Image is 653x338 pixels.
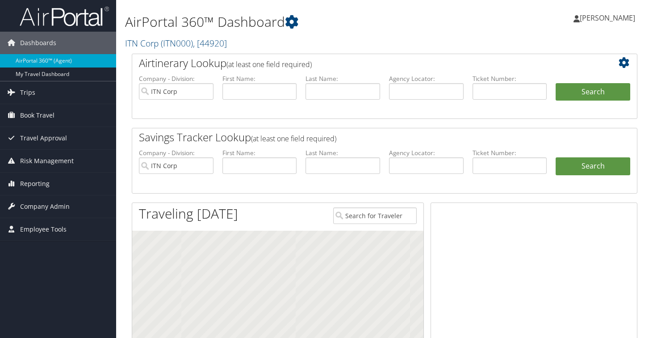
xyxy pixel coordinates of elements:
label: Ticket Number: [473,74,547,83]
label: Agency Locator: [389,148,464,157]
span: Book Travel [20,104,54,127]
h1: AirPortal 360™ Dashboard [125,13,471,31]
label: First Name: [222,148,297,157]
span: Company Admin [20,195,70,218]
h2: Savings Tracker Lookup [139,130,588,145]
input: Search for Traveler [333,207,417,224]
label: Company - Division: [139,74,213,83]
span: Dashboards [20,32,56,54]
span: ( ITN000 ) [161,37,193,49]
a: [PERSON_NAME] [573,4,644,31]
label: Agency Locator: [389,74,464,83]
a: Search [556,157,630,175]
label: Last Name: [306,148,380,157]
span: (at least one field required) [251,134,336,144]
label: Last Name: [306,74,380,83]
span: , [ 44920 ] [193,37,227,49]
span: Reporting [20,173,50,195]
label: Company - Division: [139,148,213,157]
span: Travel Approval [20,127,67,149]
button: Search [556,83,630,101]
span: Risk Management [20,150,74,172]
span: [PERSON_NAME] [580,13,635,23]
a: ITN Corp [125,37,227,49]
label: Ticket Number: [473,148,547,157]
span: Trips [20,81,35,104]
label: First Name: [222,74,297,83]
h2: Airtinerary Lookup [139,55,588,71]
img: airportal-logo.png [20,6,109,27]
input: search accounts [139,157,213,174]
span: Employee Tools [20,218,67,241]
span: (at least one field required) [226,59,312,69]
h1: Traveling [DATE] [139,204,238,223]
